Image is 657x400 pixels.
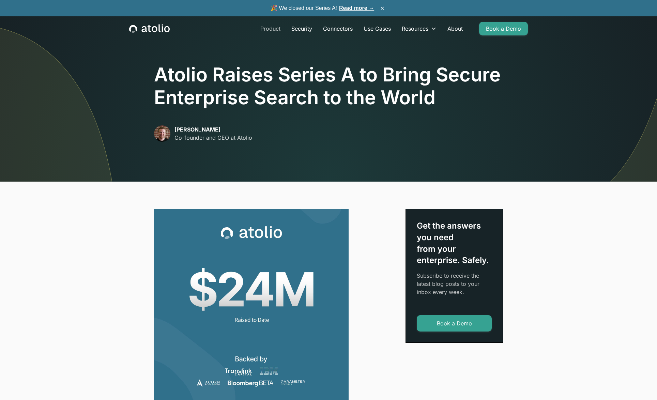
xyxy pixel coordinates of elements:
a: Security [286,22,318,35]
div: Resources [402,25,428,33]
a: Book a Demo [479,22,528,35]
p: [PERSON_NAME] [174,125,252,134]
iframe: Chat Widget [623,367,657,400]
p: Co-founder and CEO at Atolio [174,134,252,142]
a: Book a Demo [417,315,492,332]
a: Use Cases [358,22,396,35]
a: home [129,24,170,33]
a: Product [255,22,286,35]
button: × [378,4,386,12]
h1: Atolio Raises Series A to Bring Secure Enterprise Search to the World [154,63,503,109]
span: 🎉 We closed our Series A! [271,4,374,12]
div: Get the answers you need from your enterprise. Safely. [417,220,492,266]
div: Resources [396,22,442,35]
a: About [442,22,468,35]
p: Subscribe to receive the latest blog posts to your inbox every week. [417,272,492,296]
a: Read more → [339,5,374,11]
a: Connectors [318,22,358,35]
